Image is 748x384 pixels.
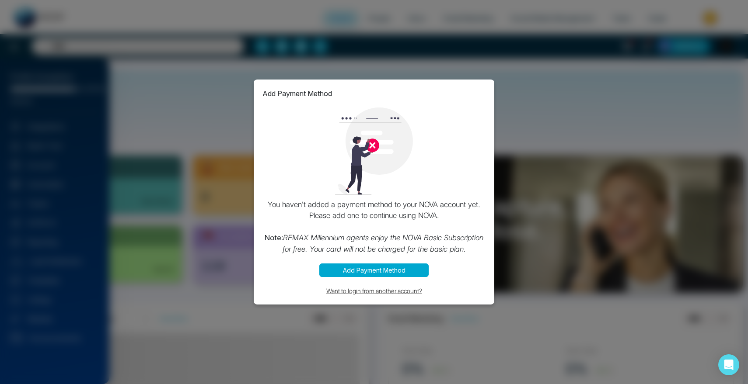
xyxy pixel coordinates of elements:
[330,107,418,195] img: loading
[319,263,429,277] button: Add Payment Method
[265,233,283,242] strong: Note:
[718,354,739,375] div: Open Intercom Messenger
[262,199,486,255] p: You haven't added a payment method to your NOVA account yet. Please add one to continue using NOVA.
[283,233,484,253] i: REMAX Millennium agents enjoy the NOVA Basic Subscription for free. Your card will not be charged...
[262,88,332,99] p: Add Payment Method
[262,286,486,296] button: Want to login from another account?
